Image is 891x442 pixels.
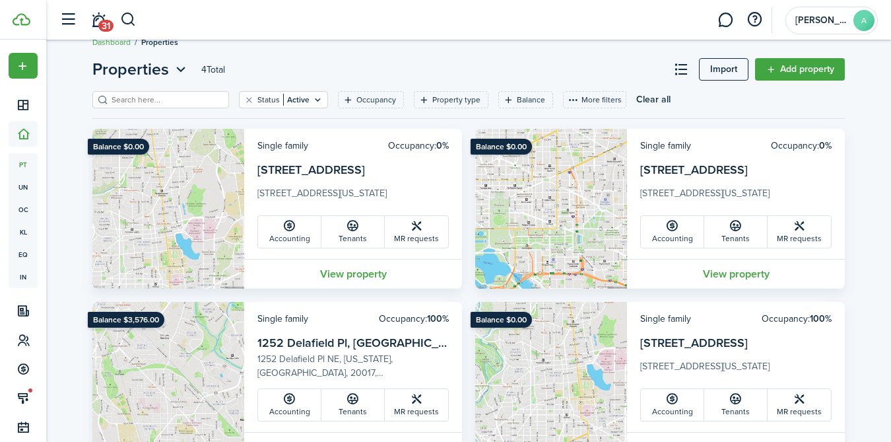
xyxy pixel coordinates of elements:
a: [STREET_ADDRESS] [257,161,365,178]
a: Tenants [321,216,385,248]
button: Open menu [92,57,189,81]
button: More filters [563,91,626,108]
card-header-left: Single family [640,312,691,326]
a: Tenants [704,389,768,421]
a: pt [9,153,38,176]
filter-tag: Open filter [498,91,553,108]
button: Open menu [9,53,38,79]
ribbon: Balance $0.00 [471,139,532,155]
filter-tag: Open filter [338,91,404,108]
input: Search here... [108,94,224,106]
img: Property avatar [475,129,627,289]
b: 100% [427,312,449,326]
a: Accounting [641,389,704,421]
filter-tag-label: Property type [432,94,480,106]
filter-tag-label: Occupancy [356,94,396,106]
a: Messaging [713,3,738,37]
a: MR requests [768,389,831,421]
card-header-right: Occupancy: [771,139,832,153]
a: Add property [755,58,845,81]
button: Open sidebar [55,7,81,32]
span: 31 [98,20,114,32]
card-header-right: Occupancy: [388,139,449,153]
button: Clear filter [244,94,255,105]
a: eq [9,243,38,266]
card-header-left: Single family [640,139,691,153]
filter-tag-value: Active [283,94,310,106]
a: MR requests [385,216,448,248]
ribbon: Balance $0.00 [471,312,532,328]
a: Accounting [641,216,704,248]
a: Tenants [321,389,385,421]
filter-tag: Open filter [414,91,488,108]
a: 1252 Delafield Pl, [GEOGRAPHIC_DATA] [257,334,471,351]
a: MR requests [385,389,448,421]
button: Clear all [636,91,671,108]
card-header-right: Occupancy: [379,312,449,326]
ribbon: Balance $3,576.00 [88,312,164,328]
a: in [9,266,38,288]
b: 100% [810,312,832,326]
card-description: 1252 Delafield Pl NE, [US_STATE], [GEOGRAPHIC_DATA], 20017, [GEOGRAPHIC_DATA] [257,352,449,380]
b: 0% [436,139,449,153]
button: Open resource center [743,9,766,31]
span: Properties [141,36,178,48]
card-header-right: Occupancy: [762,312,832,326]
a: Accounting [258,389,321,421]
header-page-total: 4 Total [201,63,225,77]
a: kl [9,221,38,243]
a: [STREET_ADDRESS] [640,161,748,178]
b: 0% [819,139,832,153]
a: View property [627,259,845,289]
a: Import [699,58,748,81]
avatar-text: A [853,10,874,31]
filter-tag-label: Balance [517,94,545,106]
a: Accounting [258,216,321,248]
card-header-left: Single family [257,139,308,153]
card-description: [STREET_ADDRESS][US_STATE] [257,186,449,207]
a: Notifications [86,3,111,37]
ribbon: Balance $0.00 [88,139,149,155]
card-description: [STREET_ADDRESS][US_STATE] [640,359,832,381]
span: Adam [795,16,848,25]
a: View property [244,259,462,289]
a: oc [9,198,38,221]
a: Tenants [704,216,768,248]
img: Property avatar [92,129,244,289]
span: Properties [92,57,169,81]
filter-tag-label: Status [257,94,280,106]
a: [STREET_ADDRESS] [640,334,748,351]
card-description: [STREET_ADDRESS][US_STATE] [640,186,832,207]
a: MR requests [768,216,831,248]
card-header-left: Single family [257,312,308,326]
img: TenantCloud [13,13,30,26]
filter-tag: Open filter [239,91,328,108]
button: Properties [92,57,189,81]
a: Dashboard [92,36,131,48]
a: un [9,176,38,198]
button: Search [120,9,137,31]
